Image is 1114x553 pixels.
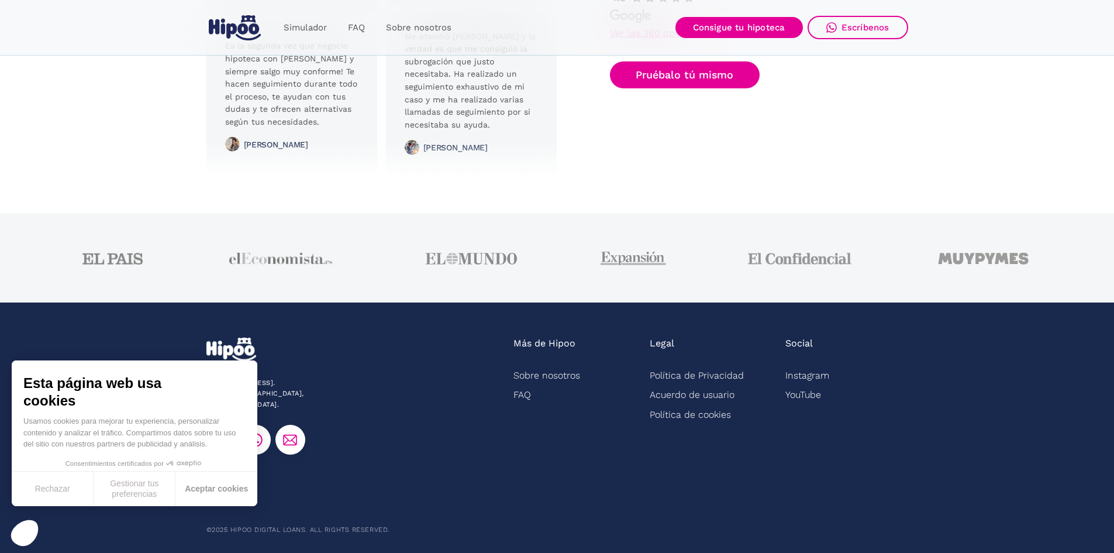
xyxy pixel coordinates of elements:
[785,385,821,404] a: YouTube
[650,385,734,404] a: Acuerdo de usuario
[650,366,744,385] a: Política de Privacidad
[206,378,377,410] div: [STREET_ADDRESS]. 28003 [GEOGRAPHIC_DATA], [GEOGRAPHIC_DATA].
[273,16,337,39] a: Simulador
[375,16,462,39] a: Sobre nosotros
[513,366,580,385] a: Sobre nosotros
[206,11,264,45] a: home
[841,22,889,33] div: Escríbenos
[513,338,575,350] div: Más de Hipoo
[785,366,829,385] a: Instagram
[808,16,908,39] a: Escríbenos
[610,61,760,89] a: Pruébalo tú mismo
[785,338,813,350] div: Social
[206,525,389,535] div: ©2025 Hipoo Digital Loans. All rights reserved.
[337,16,375,39] a: FAQ
[675,17,803,38] a: Consigue tu hipoteca
[513,385,531,404] a: FAQ
[650,405,731,424] a: Política de cookies
[650,338,674,350] div: Legal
